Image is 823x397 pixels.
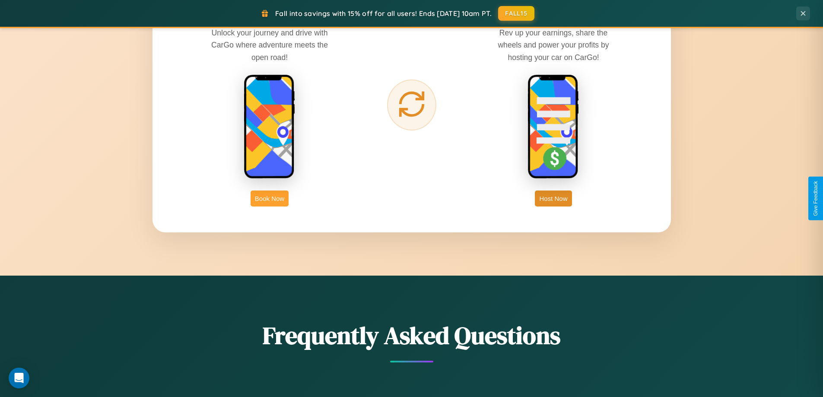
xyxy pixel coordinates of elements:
img: rent phone [244,74,296,180]
div: Open Intercom Messenger [9,368,29,388]
p: Rev up your earnings, share the wheels and power your profits by hosting your car on CarGo! [489,27,618,63]
p: Unlock your journey and drive with CarGo where adventure meets the open road! [205,27,334,63]
button: FALL15 [498,6,534,21]
span: Fall into savings with 15% off for all users! Ends [DATE] 10am PT. [275,9,492,18]
img: host phone [527,74,579,180]
h2: Frequently Asked Questions [153,319,671,352]
button: Book Now [251,191,289,206]
div: Give Feedback [813,181,819,216]
button: Host Now [535,191,572,206]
